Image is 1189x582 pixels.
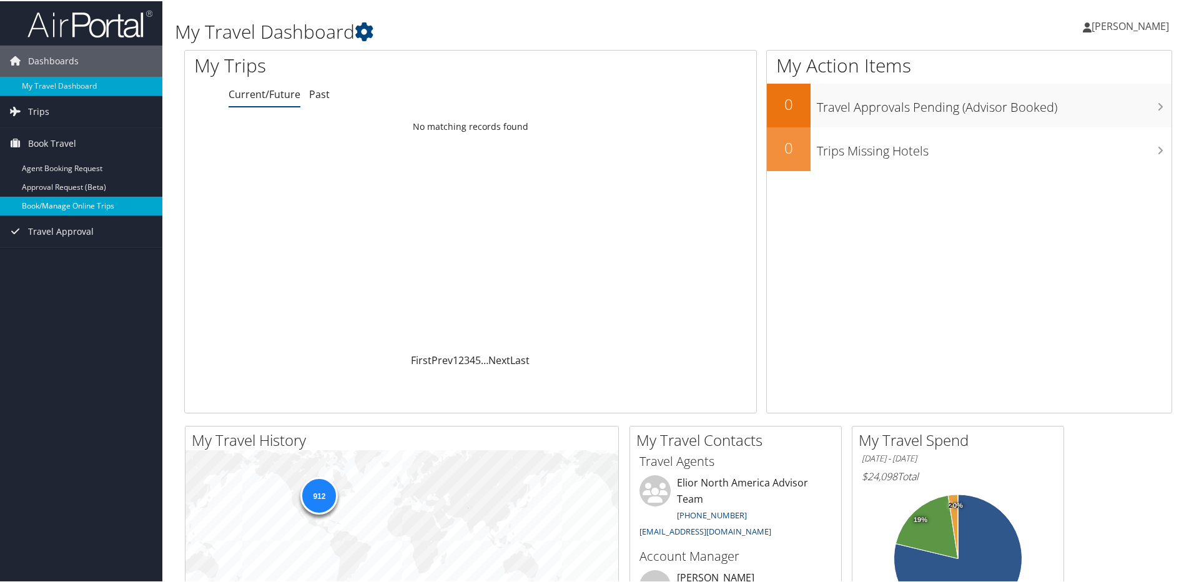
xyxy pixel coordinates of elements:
span: [PERSON_NAME] [1092,18,1169,32]
a: 3 [464,352,470,366]
a: Last [510,352,530,366]
h1: My Trips [194,51,509,77]
h3: Travel Agents [639,451,832,469]
a: 0Trips Missing Hotels [767,126,1172,170]
img: airportal-logo.png [27,8,152,37]
a: Past [309,86,330,100]
a: 5 [475,352,481,366]
a: [EMAIL_ADDRESS][DOMAIN_NAME] [639,525,771,536]
span: Trips [28,95,49,126]
a: First [411,352,432,366]
a: Current/Future [229,86,300,100]
a: 1 [453,352,458,366]
h3: Trips Missing Hotels [817,135,1172,159]
a: Prev [432,352,453,366]
a: [PERSON_NAME] [1083,6,1182,44]
a: 2 [458,352,464,366]
span: $24,098 [862,468,897,482]
span: Travel Approval [28,215,94,246]
h6: [DATE] - [DATE] [862,451,1054,463]
a: 4 [470,352,475,366]
tspan: 19% [914,515,927,523]
span: … [481,352,488,366]
h3: Account Manager [639,546,832,564]
h2: My Travel History [192,428,618,450]
a: [PHONE_NUMBER] [677,508,747,520]
a: 0Travel Approvals Pending (Advisor Booked) [767,82,1172,126]
h6: Total [862,468,1054,482]
h2: 0 [767,136,811,157]
h3: Travel Approvals Pending (Advisor Booked) [817,91,1172,115]
h2: My Travel Contacts [636,428,841,450]
a: Next [488,352,510,366]
h1: My Travel Dashboard [175,17,846,44]
tspan: 2% [949,501,959,508]
h2: 0 [767,92,811,114]
tspan: 0% [953,501,963,508]
h1: My Action Items [767,51,1172,77]
td: No matching records found [185,114,756,137]
li: Elior North America Advisor Team [633,474,838,541]
h2: My Travel Spend [859,428,1063,450]
span: Dashboards [28,44,79,76]
div: 912 [300,476,338,513]
span: Book Travel [28,127,76,158]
